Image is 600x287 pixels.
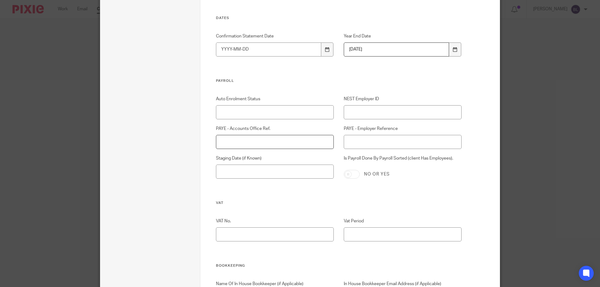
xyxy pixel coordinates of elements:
[216,155,334,161] label: Staging Date (if Known)
[344,42,449,57] input: YYYY-MM-DD
[344,218,462,224] label: Vat Period
[344,33,462,39] label: Year End Date
[344,126,462,132] label: PAYE - Employer Reference
[216,33,334,39] label: Confirmation Statement Date
[364,171,390,177] label: No or yes
[216,200,462,205] h3: VAT
[216,281,334,287] label: Name Of In House Bookkeeper (if Applicable)
[344,155,462,165] label: Is Payroll Done By Payroll Sorted (client Has Employees).
[216,263,462,268] h3: Bookkeeping
[216,218,334,224] label: VAT No.
[216,16,462,21] h3: Dates
[216,78,462,83] h3: Payroll
[216,96,334,102] label: Auto Enrolment Status
[216,42,322,57] input: YYYY-MM-DD
[216,126,334,132] label: PAYE - Accounts Office Ref.
[344,96,462,102] label: NEST Employer ID
[344,281,462,287] label: In House Bookkeeper Email Address (if Applicable)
